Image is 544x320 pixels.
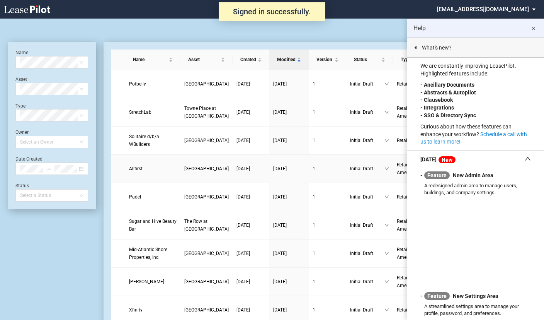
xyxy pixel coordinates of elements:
[397,219,423,232] span: Retail Amendment
[233,50,269,70] th: Created
[129,307,143,313] span: Xfinity
[46,166,51,171] span: to
[397,306,430,314] a: Retail Lease
[184,104,229,120] a: Towne Place at [GEOGRAPHIC_DATA]
[384,251,389,256] span: down
[46,166,51,171] span: swap-right
[236,80,265,88] a: [DATE]
[313,110,315,115] span: 1
[397,162,423,175] span: Retail Amendment
[129,247,167,260] span: Mid-Atlantic Shore Properties, Inc.
[236,193,265,201] a: [DATE]
[313,306,342,314] a: 1
[15,130,29,135] label: Owner
[236,138,250,143] span: [DATE]
[15,183,29,188] label: Status
[397,307,422,313] span: Retail Lease
[129,81,146,87] span: Potbelly
[184,306,229,314] a: [GEOGRAPHIC_DATA]
[15,50,28,55] label: Name
[273,165,305,173] a: [DATE]
[397,81,422,87] span: Retail Lease
[313,137,342,144] a: 1
[313,279,315,284] span: 1
[184,250,229,257] a: [GEOGRAPHIC_DATA]
[384,82,389,86] span: down
[273,166,287,171] span: [DATE]
[236,251,250,256] span: [DATE]
[397,275,423,288] span: Retail Amendment
[350,108,384,116] span: Initial Draft
[397,217,430,233] a: Retail Amendment
[129,279,164,284] span: Papa Johns
[397,106,423,119] span: Retail Amendment
[397,137,430,144] a: Retail Lease
[384,223,389,228] span: down
[397,274,430,289] a: Retail Amendment
[15,103,25,109] label: Type
[129,246,177,261] a: Mid-Atlantic Shore Properties, Inc.
[129,108,177,116] a: StretchLab
[184,106,229,119] span: Towne Place at Greenbrier
[313,166,315,171] span: 1
[184,217,229,233] a: The Row at [GEOGRAPHIC_DATA]
[384,166,389,171] span: down
[236,194,250,200] span: [DATE]
[350,193,384,201] span: Initial Draft
[129,306,177,314] a: Xfinity
[313,250,342,257] a: 1
[397,161,430,176] a: Retail Amendment
[184,219,229,232] span: The Row at GreenGate
[273,250,305,257] a: [DATE]
[313,193,342,201] a: 1
[129,80,177,88] a: Potbelly
[350,80,384,88] span: Initial Draft
[184,80,229,88] a: [GEOGRAPHIC_DATA]
[313,221,342,229] a: 1
[273,110,287,115] span: [DATE]
[313,80,342,88] a: 1
[184,278,229,286] a: [GEOGRAPHIC_DATA]
[236,165,265,173] a: [DATE]
[313,307,315,313] span: 1
[129,217,177,233] a: Sugar and Hive Beauty Bar
[184,137,229,144] a: [GEOGRAPHIC_DATA]
[236,306,265,314] a: [DATE]
[273,306,305,314] a: [DATE]
[273,194,287,200] span: [DATE]
[397,80,430,88] a: Retail Lease
[184,251,229,256] span: Dumbarton Square
[129,194,141,200] span: Padel
[384,138,389,143] span: down
[277,56,296,63] span: Modified
[384,195,389,199] span: down
[273,108,305,116] a: [DATE]
[313,251,315,256] span: 1
[397,246,430,261] a: Retail Amendment
[309,50,346,70] th: Version
[350,306,384,314] span: Initial Draft
[350,165,384,173] span: Initial Draft
[401,56,421,63] span: Type
[273,221,305,229] a: [DATE]
[273,137,305,144] a: [DATE]
[384,110,389,115] span: down
[273,279,287,284] span: [DATE]
[129,134,159,147] span: Solitaire d/b/a WBuilders
[236,81,250,87] span: [DATE]
[397,138,422,143] span: Retail Lease
[313,165,342,173] a: 1
[129,166,143,171] span: Allfirst
[350,278,384,286] span: Initial Draft
[184,307,229,313] span: 40 West Shopping Center
[236,110,250,115] span: [DATE]
[236,221,265,229] a: [DATE]
[15,77,27,82] label: Asset
[273,80,305,88] a: [DATE]
[350,221,384,229] span: Initial Draft
[273,81,287,87] span: [DATE]
[397,194,422,200] span: Retail Lease
[133,56,167,63] span: Name
[346,50,393,70] th: Status
[313,81,315,87] span: 1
